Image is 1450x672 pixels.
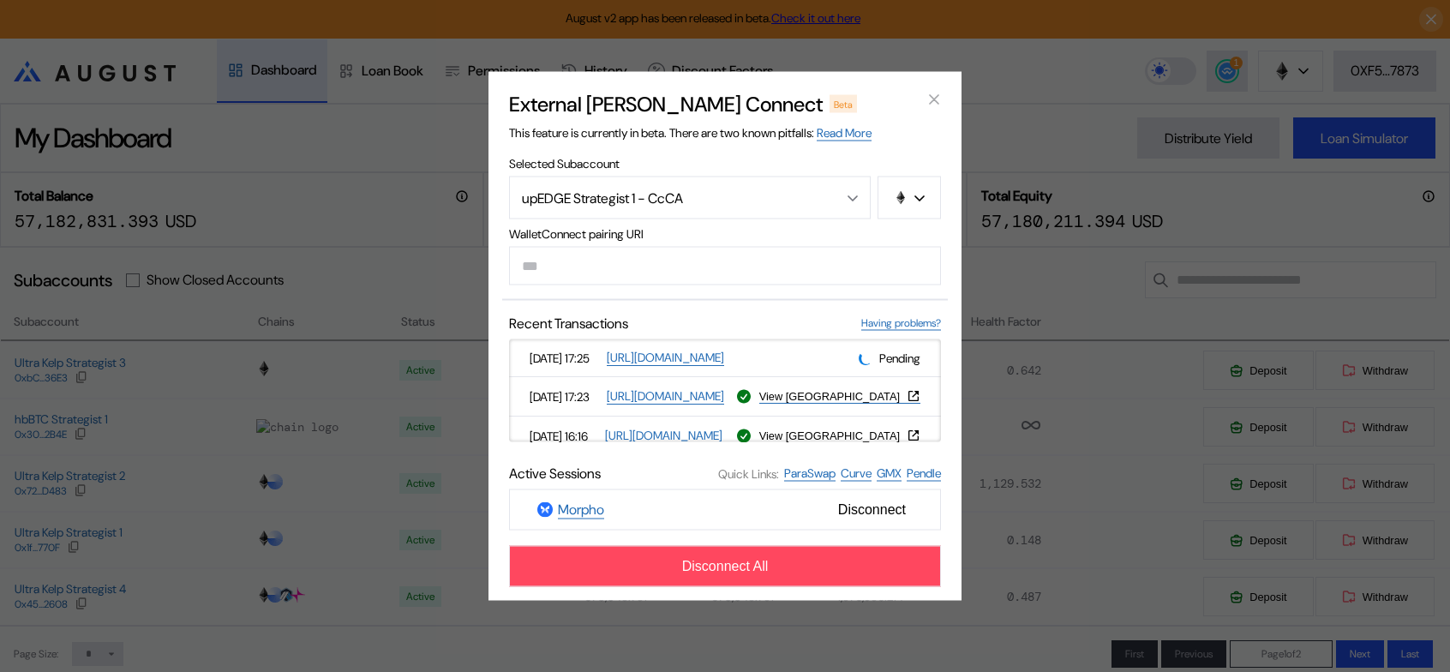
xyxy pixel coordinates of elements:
span: WalletConnect pairing URI [509,226,941,242]
button: chain logo [878,177,941,219]
span: Recent Transactions [509,315,628,333]
a: [URL][DOMAIN_NAME] [607,388,724,405]
button: Disconnect All [509,546,941,587]
a: View [GEOGRAPHIC_DATA] [759,429,920,443]
img: Morpho [537,502,553,518]
button: Open menu [509,177,871,219]
a: [URL][DOMAIN_NAME] [605,428,722,444]
div: Pending [859,350,920,366]
span: [DATE] 17:25 [530,350,600,365]
button: MorphoMorphoDisconnect [509,489,941,531]
span: Selected Subaccount [509,156,941,171]
span: Quick Links: [718,465,779,481]
a: [URL][DOMAIN_NAME] [607,350,724,366]
div: Beta [830,95,857,112]
img: pending [857,349,874,366]
button: View [GEOGRAPHIC_DATA] [759,389,920,403]
a: Curve [841,465,872,482]
span: Disconnect All [682,559,769,574]
h2: External [PERSON_NAME] Connect [509,91,823,117]
span: Disconnect [831,495,913,525]
a: Read More [817,125,872,141]
a: GMX [877,465,902,482]
button: View [GEOGRAPHIC_DATA] [759,429,920,442]
a: Morpho [558,501,604,519]
span: [DATE] 16:16 [530,428,598,443]
span: Active Sessions [509,465,601,483]
button: close modal [920,86,948,113]
a: View [GEOGRAPHIC_DATA] [759,389,920,404]
img: chain logo [894,191,908,205]
a: ParaSwap [784,465,836,482]
a: Having problems? [861,316,941,331]
a: Pendle [907,465,941,482]
div: upEDGE Strategist 1 - CcCA [522,189,821,207]
span: This feature is currently in beta. There are two known pitfalls: [509,125,872,141]
span: [DATE] 17:23 [530,388,600,404]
